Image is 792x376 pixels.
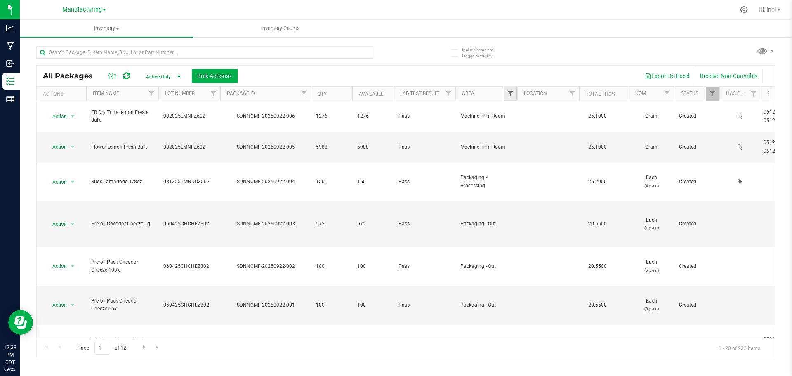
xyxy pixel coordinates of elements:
span: Pass [398,262,450,270]
span: Packaging - Out [460,301,512,309]
span: Created [679,112,714,120]
p: 12:33 PM CDT [4,344,16,366]
div: SDNNCMF-20250922-006 [219,112,312,120]
div: SDNNCMF-20250922-004 [219,178,312,186]
button: Bulk Actions [192,69,238,83]
span: Inventory [20,25,193,32]
span: 082025LMNFZ602 [163,143,215,151]
a: UOM [635,90,646,96]
span: Include items not tagged for facility [462,47,503,59]
th: Has COA [719,87,761,101]
span: Inventory Counts [250,25,311,32]
input: Search Package ID, Item Name, SKU, Lot or Part Number... [36,46,373,59]
span: FR Dry Trim-Lemon Fresh-Bulk [91,109,153,124]
div: Manage settings [739,6,749,14]
p: 09/22 [4,366,16,372]
a: Filter [747,87,761,101]
span: Gram [634,112,669,120]
inline-svg: Reports [6,95,14,103]
span: 25.1000 [584,141,611,153]
span: 150 [316,178,347,186]
span: Action [45,111,67,122]
a: Filter [504,87,517,101]
a: Package ID [227,90,255,96]
span: 081325TMNDOZ502 [163,178,215,186]
span: Machine Trim Room [460,112,512,120]
span: Pass [398,220,450,228]
button: Export to Excel [639,69,695,83]
button: Receive Non-Cannabis [695,69,763,83]
span: Action [45,260,67,272]
span: Buds-Tamarindo-1/8oz [91,178,153,186]
span: 5988 [357,143,389,151]
div: SDNNCMF-20250922-001 [219,301,312,309]
span: Created [679,301,714,309]
span: select [68,218,78,230]
span: Manufacturing [62,6,102,13]
a: Item Name [93,90,119,96]
span: 20.5500 [584,218,611,230]
span: Flower-Lemon Fresh-Bulk [91,143,153,151]
span: select [68,111,78,122]
a: Lot Number [165,90,195,96]
span: Packaging - Out [460,220,512,228]
div: SDNNCMF-20250922-002 [219,262,312,270]
a: Filter [660,87,674,101]
div: SDNNCMF-20250922-005 [219,143,312,151]
span: 100 [357,262,389,270]
a: Filter [297,87,311,101]
a: Lab Test Result [400,90,439,96]
span: Pass [398,178,450,186]
a: Go to the next page [138,342,150,353]
inline-svg: Inventory [6,77,14,85]
a: Total THC% [586,91,615,97]
span: Gram [634,143,669,151]
span: Each [634,174,669,189]
span: 25.1000 [584,110,611,122]
a: Filter [706,87,719,101]
span: select [68,299,78,311]
span: 5988 [316,143,347,151]
a: Location [524,90,547,96]
div: SDNNCMF-20250922-003 [219,220,312,228]
span: Page of 12 [71,342,133,355]
span: Bulk Actions [197,73,232,79]
span: 572 [357,220,389,228]
span: 100 [316,262,347,270]
span: Created [679,143,714,151]
inline-svg: Inbound [6,59,14,68]
a: Available [359,91,384,97]
span: 20.5500 [584,260,611,272]
span: Action [45,141,67,153]
a: Filter [207,87,220,101]
span: select [68,141,78,153]
div: Actions [43,91,83,97]
span: Each [634,297,669,313]
a: Area [462,90,474,96]
input: 1 [94,342,109,355]
span: Each [634,216,669,232]
span: Packaging - Processing [460,174,512,189]
a: Inventory Counts [193,20,367,37]
span: 572 [316,220,347,228]
span: Created [679,178,714,186]
span: 25.2000 [584,176,611,188]
span: 1 - 20 of 232 items [712,342,767,354]
span: 100 [316,301,347,309]
inline-svg: Analytics [6,24,14,32]
span: Preroll Pack-Cheddar Cheeze-6pk [91,297,153,313]
span: Packaging - Out [460,262,512,270]
span: EXT Flower-Lemon Fresh-Bulk [91,336,153,352]
span: 082025LMNFZ602 [163,112,215,120]
p: (4 g ea.) [634,182,669,190]
span: All Packages [43,71,101,80]
inline-svg: Manufacturing [6,42,14,50]
span: 060425CHCHEZ302 [163,301,215,309]
span: select [68,260,78,272]
a: Filter [442,87,455,101]
span: Created [679,220,714,228]
a: Filter [145,87,158,101]
span: Machine Trim Room [460,143,512,151]
a: Filter [566,87,579,101]
span: Pass [398,112,450,120]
